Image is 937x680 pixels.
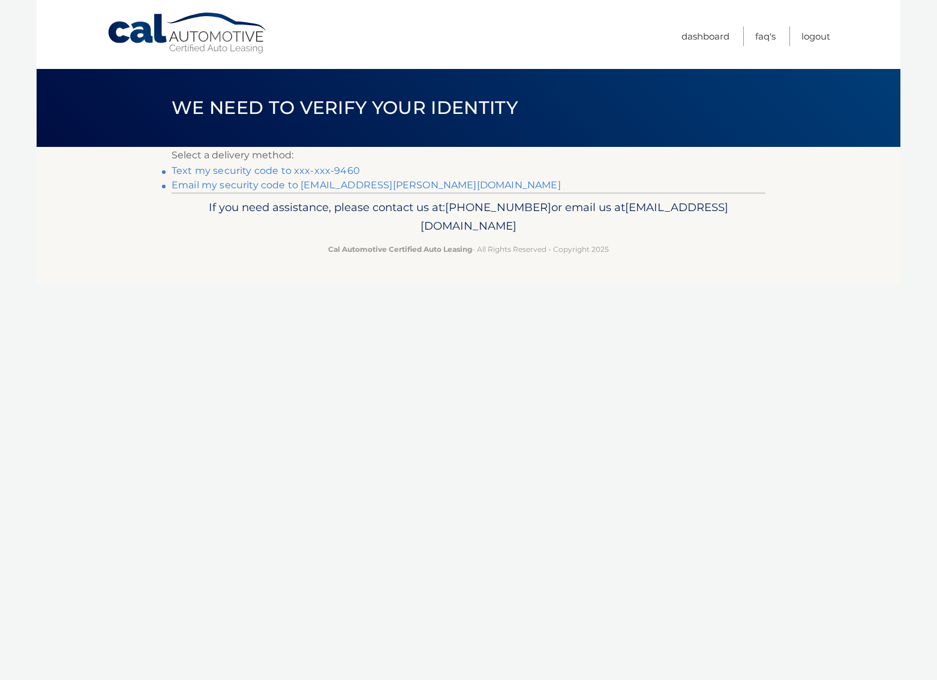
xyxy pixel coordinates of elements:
[755,26,776,46] a: FAQ's
[179,198,758,236] p: If you need assistance, please contact us at: or email us at
[681,26,729,46] a: Dashboard
[328,245,472,254] strong: Cal Automotive Certified Auto Leasing
[107,12,269,55] a: Cal Automotive
[801,26,830,46] a: Logout
[172,179,561,191] a: Email my security code to [EMAIL_ADDRESS][PERSON_NAME][DOMAIN_NAME]
[445,200,551,214] span: [PHONE_NUMBER]
[172,147,765,164] p: Select a delivery method:
[172,165,360,176] a: Text my security code to xxx-xxx-9460
[172,97,518,119] span: We need to verify your identity
[179,243,758,255] p: - All Rights Reserved - Copyright 2025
